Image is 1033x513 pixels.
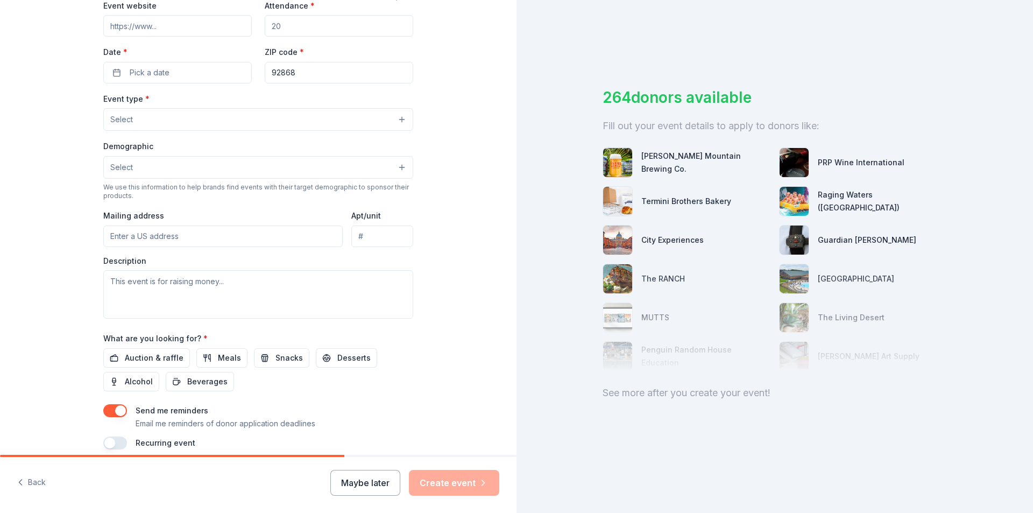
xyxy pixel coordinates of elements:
span: Meals [218,352,241,364]
label: Event type [103,94,150,104]
button: Snacks [254,348,309,368]
div: 264 donors available [603,86,947,109]
input: 12345 (U.S. only) [265,62,413,83]
span: Snacks [275,352,303,364]
button: Auction & raffle [103,348,190,368]
label: Event website [103,1,157,11]
p: Email me reminders of donor application deadlines [136,417,315,430]
button: Desserts [316,348,377,368]
label: Apt/unit [351,210,381,221]
span: Pick a date [130,66,169,79]
div: We use this information to help brands find events with their target demographic to sponsor their... [103,183,413,200]
label: Recurring event [136,438,195,447]
span: Alcohol [125,375,153,388]
label: What are you looking for? [103,333,208,344]
span: Beverages [187,375,228,388]
span: Auction & raffle [125,352,183,364]
button: Back [17,472,46,494]
span: Select [110,161,133,174]
button: Select [103,108,413,131]
button: Maybe later [330,470,400,496]
input: Enter a US address [103,226,343,247]
label: Send me reminders [136,406,208,415]
label: Date [103,47,252,58]
div: Raging Waters ([GEOGRAPHIC_DATA]) [818,188,947,214]
div: Guardian [PERSON_NAME] [818,234,916,247]
img: photo for Termini Brothers Bakery [603,187,632,216]
button: Pick a date [103,62,252,83]
button: Alcohol [103,372,159,391]
span: Desserts [337,352,371,364]
label: ZIP code [265,47,304,58]
button: Beverages [166,372,234,391]
img: photo for City Experiences [603,226,632,255]
img: photo for PRP Wine International [780,148,809,177]
div: Termini Brothers Bakery [641,195,731,208]
label: Attendance [265,1,315,11]
label: Description [103,256,146,266]
div: [PERSON_NAME] Mountain Brewing Co. [641,150,770,175]
span: Select [110,113,133,126]
div: See more after you create your event! [603,384,947,402]
img: photo for Guardian Angel Device [780,226,809,255]
button: Select [103,156,413,179]
img: photo for Figueroa Mountain Brewing Co. [603,148,632,177]
img: photo for Raging Waters (Los Angeles) [780,187,809,216]
input: # [351,226,413,247]
input: 20 [265,15,413,37]
div: City Experiences [641,234,704,247]
input: https://www... [103,15,252,37]
button: Meals [196,348,247,368]
label: Mailing address [103,210,164,221]
label: Demographic [103,141,153,152]
div: PRP Wine International [818,156,904,169]
div: Fill out your event details to apply to donors like: [603,117,947,135]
